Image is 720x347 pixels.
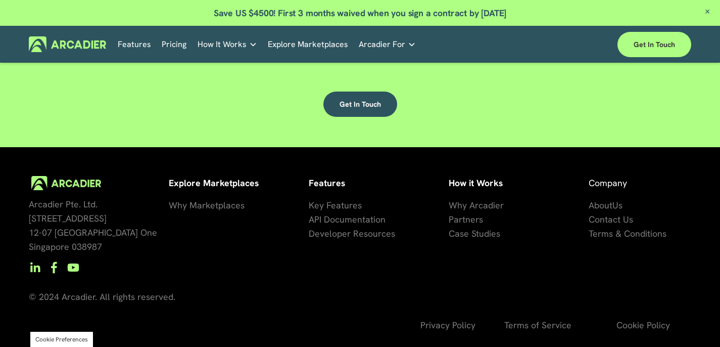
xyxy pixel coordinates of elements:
[30,332,93,347] section: Manage previously selected cookie options
[460,227,500,241] a: se Studies
[198,37,247,52] span: How It Works
[162,36,186,52] a: Pricing
[309,177,345,189] strong: Features
[29,291,175,302] span: © 2024 Arcadier. All rights reserved.
[268,36,348,52] a: Explore Marketplaces
[454,212,483,227] a: artners
[589,227,666,241] a: Terms & Conditions
[420,319,475,331] span: Privacy Policy
[169,177,259,189] strong: Explore Marketplaces
[118,36,151,52] a: Features
[589,199,612,211] span: About
[420,318,475,332] a: Privacy Policy
[617,32,691,57] a: Get in touch
[589,228,666,239] span: Terms & Conditions
[309,212,386,227] a: API Documentation
[589,213,633,225] span: Contact Us
[29,198,157,252] span: Arcadier Pte. Ltd. [STREET_ADDRESS] 12-07 [GEOGRAPHIC_DATA] One Singapore 038987
[460,228,500,239] span: se Studies
[449,212,454,227] a: P
[169,199,245,211] span: Why Marketplaces
[309,228,395,239] span: Developer Resources
[29,36,106,52] img: Arcadier
[67,262,79,274] a: YouTube
[309,198,362,212] a: Key Features
[504,318,571,332] a: Terms of Service
[449,199,504,211] span: Why Arcadier
[669,298,720,347] iframe: Chat Widget
[589,198,612,212] a: About
[309,213,386,225] span: API Documentation
[309,227,395,241] a: Developer Resources
[198,36,257,52] a: folder dropdown
[48,262,60,274] a: Facebook
[449,228,460,239] span: Ca
[323,92,397,117] a: Get in touch
[169,198,245,212] a: Why Marketplaces
[359,36,416,52] a: folder dropdown
[589,212,633,227] a: Contact Us
[359,37,405,52] span: Arcadier For
[612,199,622,211] span: Us
[454,213,483,225] span: artners
[449,213,454,225] span: P
[449,177,503,189] strong: How it Works
[29,262,41,274] a: LinkedIn
[449,198,504,212] a: Why Arcadier
[309,199,362,211] span: Key Features
[589,177,627,189] span: Company
[449,227,460,241] a: Ca
[616,319,670,331] span: Cookie Policy
[616,318,670,332] a: Cookie Policy
[35,335,88,343] button: Cookie Preferences
[504,319,571,331] span: Terms of Service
